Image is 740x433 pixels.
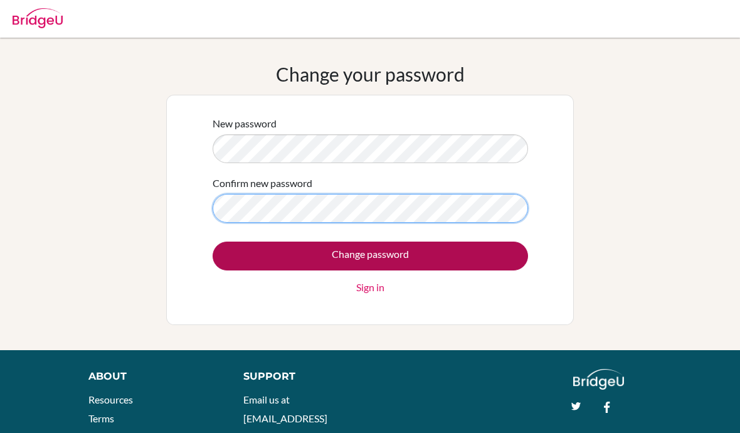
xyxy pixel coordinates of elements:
[213,116,277,131] label: New password
[88,369,215,384] div: About
[356,280,384,295] a: Sign in
[13,8,63,28] img: Bridge-U
[213,242,528,270] input: Change password
[88,393,133,405] a: Resources
[573,369,624,390] img: logo_white@2x-f4f0deed5e89b7ecb1c2cc34c3e3d731f90f0f143d5ea2071677605dd97b5244.png
[88,412,114,424] a: Terms
[276,63,465,85] h1: Change your password
[243,369,358,384] div: Support
[213,176,312,191] label: Confirm new password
